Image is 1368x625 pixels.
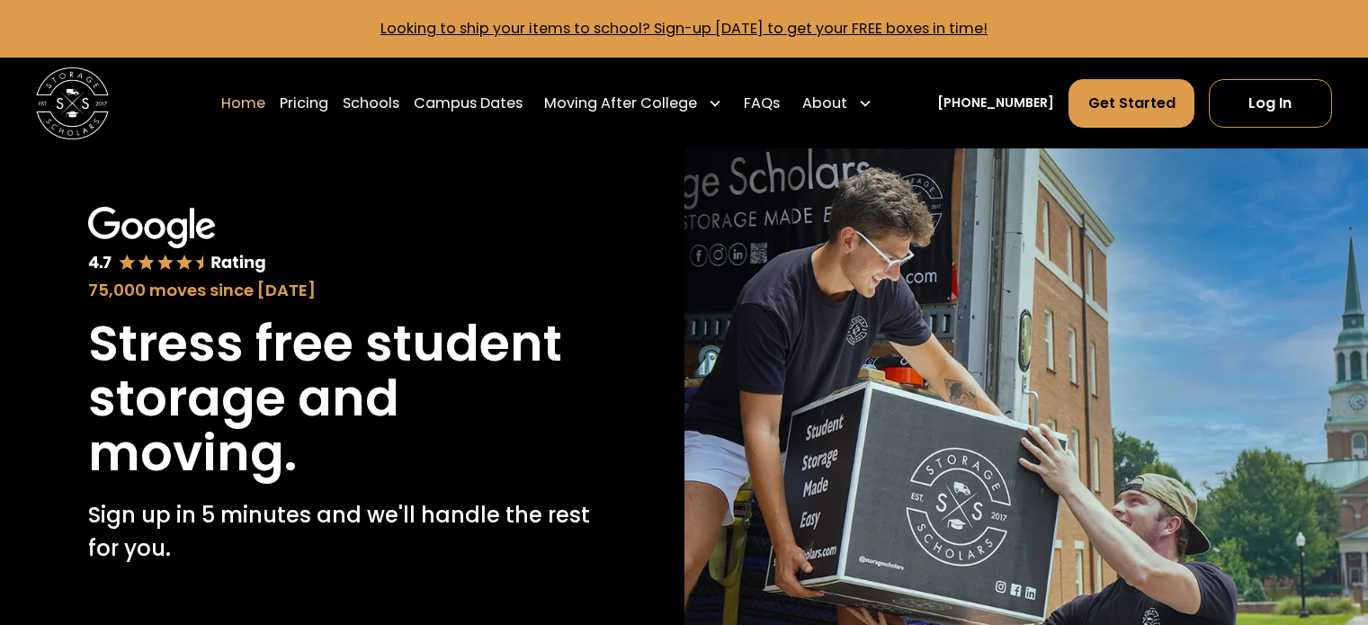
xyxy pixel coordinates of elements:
a: Get Started [1068,79,1194,128]
a: Schools [343,78,399,129]
img: Google 4.7 star rating [88,207,265,275]
a: Looking to ship your items to school? Sign-up [DATE] to get your FREE boxes in time! [380,18,988,39]
a: FAQs [744,78,780,129]
img: Storage Scholars main logo [36,67,109,140]
a: Pricing [280,78,328,129]
div: Moving After College [537,78,729,129]
a: Home [221,78,265,129]
a: Campus Dates [414,78,523,129]
div: About [802,93,847,114]
a: Log In [1209,79,1332,128]
h1: Stress free student storage and moving. [88,317,595,481]
p: Sign up in 5 minutes and we'll handle the rest for you. [88,499,595,565]
div: About [795,78,880,129]
div: Moving After College [544,93,697,114]
a: home [36,67,109,140]
a: [PHONE_NUMBER] [937,94,1054,112]
div: 75,000 moves since [DATE] [88,278,595,302]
